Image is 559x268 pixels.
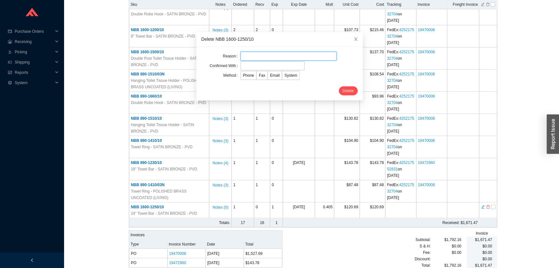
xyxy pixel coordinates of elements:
span: Phone [243,73,254,78]
span: Double Robe Hook - SATIN BRONZE - PVD [131,11,206,17]
span: Reports [15,67,53,78]
td: 1 [270,218,283,228]
div: $1,792.16 [431,237,462,243]
span: System [15,78,53,88]
td: $120.69 [334,203,360,218]
span: 1 [256,116,258,121]
a: 19470008 [418,50,435,54]
span: 1 [256,183,258,187]
a: 425217532704 [387,116,414,127]
td: 0 [270,25,283,48]
span: Delete [343,88,354,94]
span: 2 [256,28,258,32]
a: 19470008 [418,72,435,76]
span: Purchase Orders [15,26,53,37]
a: 19470008 [418,28,435,32]
span: FedEx : on [DATE] [387,160,414,178]
span: Notes ( 3 ) [213,182,228,188]
div: Invoices [129,230,282,240]
span: Double Post Toilet Tissue Holder - SATIN BRONZE - PVD [131,55,208,68]
span: Hanging Toilet Tissue Holder - SATIN BRONZE - PVD [131,122,208,134]
td: 0 [254,203,270,218]
span: $0.00 [482,250,492,255]
a: 19472960 [418,160,435,165]
td: $143.78 [334,158,360,180]
td: $130.82 [334,114,360,136]
a: 425217532704 [387,72,414,83]
button: edit [481,204,485,209]
td: [DATE] [206,258,244,268]
td: 1 [232,180,254,203]
span: FedEx : on [DATE] [387,72,414,89]
a: 425217532704 [387,183,414,194]
td: $137.70 [360,48,385,70]
td: 0 [270,180,283,203]
span: FedEx : on [DATE] [387,183,414,200]
button: edit [481,2,485,6]
td: $104.90 [360,136,385,158]
button: Notes (3) [212,27,229,31]
span: 1 [256,160,258,165]
td: $143.78 [360,158,385,180]
td: 2 [232,25,254,48]
span: Totals: [219,220,230,225]
td: $1,527.69 [244,249,282,258]
div: $0.00 [472,243,492,249]
td: $104.90 [334,136,360,158]
span: $0.00 [482,257,492,261]
td: $120.69 [360,203,385,218]
button: Notes (3) [212,137,229,142]
span: S & H: [420,243,431,249]
span: Double Robe Hook - SATIN BRONZE - PVD [131,99,206,106]
span: NBB 890-1230/10 [131,160,162,165]
span: System [284,73,297,78]
td: [DATE] [283,203,315,218]
td: $143.78 [244,258,282,268]
span: NBB 890-1410/03N [131,183,164,187]
td: 0 [270,3,283,25]
td: 2 [232,3,254,25]
td: 0 [270,92,283,114]
span: 24" Towel Bar - SATIN BRONZE - PVD [131,210,197,217]
span: setting [8,81,12,85]
span: Towel Ring - SATIN BRONZE - PVD [131,144,192,150]
span: NBB 1600-1250/10 [131,205,164,209]
span: Fax [259,73,265,78]
label: Reason [223,52,241,61]
span: NBB 1600-1500/10 [131,50,164,54]
td: 16 [254,218,270,228]
button: delete [486,204,490,209]
span: delete [486,205,490,209]
td: 0 [270,158,283,180]
a: 425217532704 [387,28,414,39]
td: 1 [232,203,254,218]
a: 19470008 [418,138,435,143]
span: NBB 890-1510/03N [131,72,164,76]
label: Confirmed With [210,61,240,70]
th: Total [244,240,282,249]
th: Invoice Number [168,240,206,249]
td: 1 [232,136,254,158]
button: Notes (3) [212,182,229,186]
td: $107.73 [334,25,360,48]
span: FedEx : on [DATE] [387,5,414,23]
span: edit [481,205,485,209]
a: 19470008 [418,94,435,99]
span: FedEx : on [DATE] [387,28,414,45]
td: $215.46 [360,25,385,48]
span: Fee : [423,249,431,256]
td: 1 [270,203,283,218]
span: Notes ( 4 ) [213,160,228,166]
td: $87.48 [334,180,360,203]
td: 1 [232,158,254,180]
div: Delete NBB 1600-1250/10 [201,36,358,43]
span: NBB 890-1660/10 [131,94,162,99]
td: $87.48 [360,180,385,203]
span: Picking [15,47,53,57]
a: 19470008 [418,116,435,121]
td: PO [129,249,167,258]
span: FedEx : on [DATE] [387,94,414,111]
a: 425217532704 [387,94,414,105]
span: NBB 890-1510/10 [131,116,162,121]
td: $130.82 [360,114,385,136]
